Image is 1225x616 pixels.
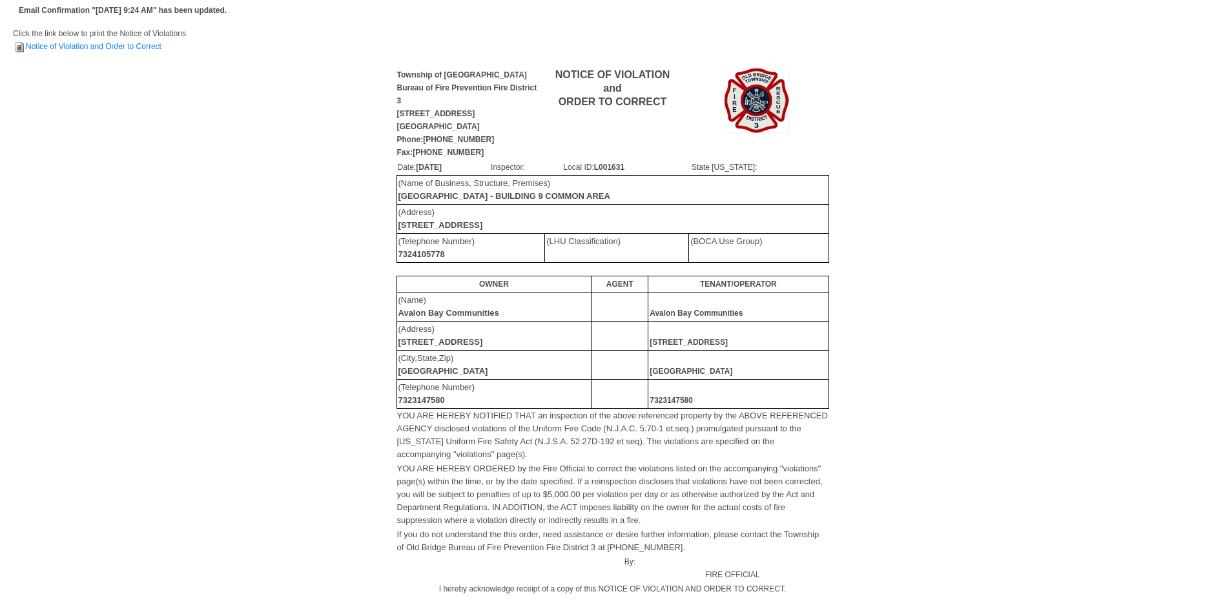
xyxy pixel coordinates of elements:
b: [STREET_ADDRESS] [650,338,728,347]
font: (Telephone Number) [398,382,475,405]
td: By: [396,555,637,582]
font: (Address) [398,324,483,347]
b: [GEOGRAPHIC_DATA] [650,367,732,376]
td: I hereby acknowledge receipt of a copy of this NOTICE OF VIOLATION AND ORDER TO CORRECT. [396,582,829,596]
font: (Telephone Number) [398,236,475,259]
td: Email Confirmation "[DATE] 9:24 AM" has been updated. [17,2,229,19]
b: AGENT [606,280,633,289]
td: FIRE OFFICIAL [636,555,829,582]
font: (Address) [398,207,483,230]
b: NOTICE OF VIOLATION and ORDER TO CORRECT [555,69,670,107]
font: (LHU Classification) [546,236,621,246]
font: (City,State,Zip) [398,353,488,376]
b: OWNER [479,280,509,289]
font: YOU ARE HEREBY ORDERED by the Fire Official to correct the violations listed on the accompanying ... [397,464,823,525]
td: Local ID: [562,160,691,174]
b: L001631 [594,163,624,172]
font: (Name of Business, Structure, Premises) [398,178,610,201]
font: (BOCA Use Group) [690,236,762,246]
a: Notice of Violation and Order to Correct [13,42,161,51]
td: State [US_STATE]: [691,160,829,174]
b: Avalon Bay Communities [650,309,743,318]
b: [GEOGRAPHIC_DATA] - BUILDING 9 COMMON AREA [398,191,610,201]
b: 7323147580 [398,395,445,405]
b: [STREET_ADDRESS] [398,220,483,230]
td: Inspector: [490,160,562,174]
b: Township of [GEOGRAPHIC_DATA] Bureau of Fire Prevention Fire District 3 [STREET_ADDRESS] [GEOGRAP... [397,70,537,157]
span: Click the link below to print the Notice of Violations [13,29,186,51]
font: (Name) [398,295,499,318]
font: YOU ARE HEREBY NOTIFIED THAT an inspection of the above referenced property by the ABOVE REFERENC... [397,411,828,459]
img: Image [725,68,789,133]
b: [GEOGRAPHIC_DATA] [398,366,488,376]
b: [DATE] [416,163,442,172]
b: 7324105778 [398,249,445,259]
b: TENANT/OPERATOR [700,280,777,289]
b: Avalon Bay Communities [398,308,499,318]
img: HTML Document [13,41,26,54]
b: 7323147580 [650,396,693,405]
b: [STREET_ADDRESS] [398,337,483,347]
font: If you do not understand the this order, need assistance or desire further information, please co... [397,529,819,552]
td: Date: [397,160,491,174]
